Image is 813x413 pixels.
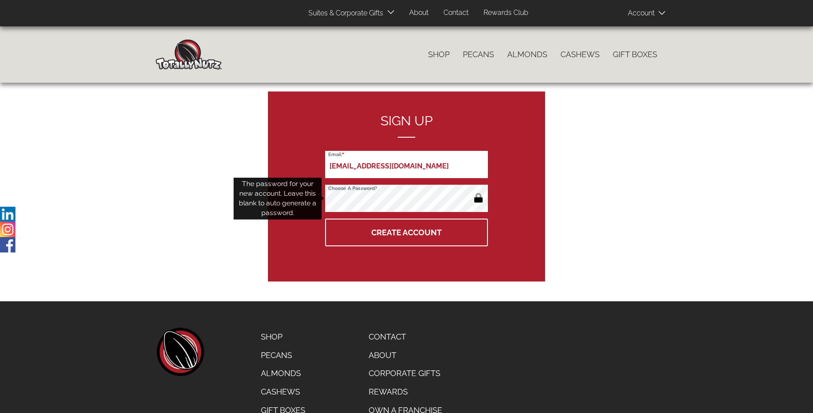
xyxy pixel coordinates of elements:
a: home [156,328,204,376]
h2: Sign up [325,113,488,138]
input: Email [325,151,488,178]
a: Cashews [254,383,312,401]
a: Rewards Club [477,4,535,22]
div: The password for your new account. Leave this blank to auto generate a password. [234,178,322,219]
a: Shop [421,45,456,64]
a: Contact [362,328,449,346]
a: About [403,4,435,22]
a: Pecans [456,45,501,64]
a: Contact [437,4,475,22]
button: Create Account [325,219,488,246]
a: Almonds [254,364,312,383]
a: Rewards [362,383,449,401]
img: Home [156,40,222,69]
a: Corporate Gifts [362,364,449,383]
a: Gift Boxes [606,45,664,64]
a: Almonds [501,45,554,64]
a: Cashews [554,45,606,64]
a: Pecans [254,346,312,365]
a: Suites & Corporate Gifts [302,5,386,22]
a: Shop [254,328,312,346]
a: About [362,346,449,365]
